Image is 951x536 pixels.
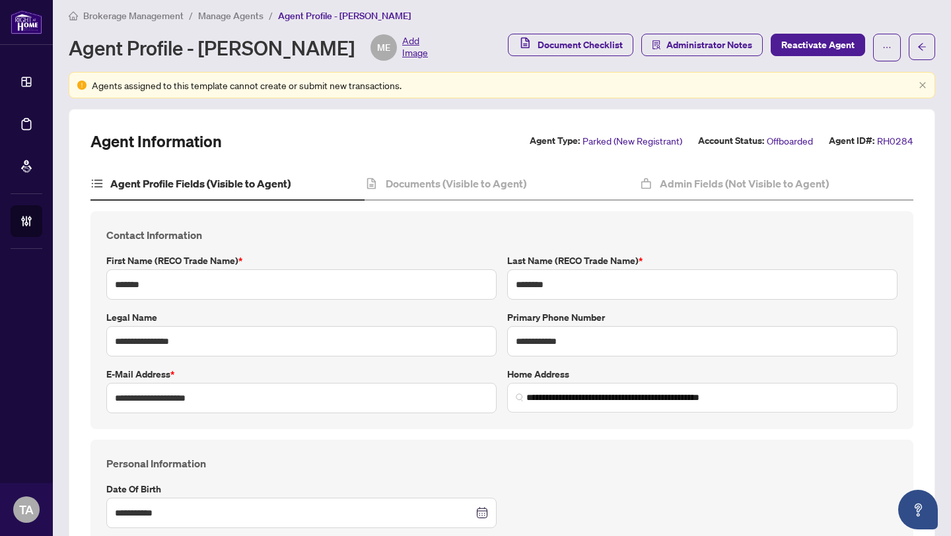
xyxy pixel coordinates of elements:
label: E-mail Address [106,367,497,382]
h4: Contact Information [106,227,898,243]
span: Offboarded [767,133,813,149]
label: Home Address [507,367,898,382]
span: RH0284 [877,133,913,149]
div: Agents assigned to this template cannot create or submit new transactions. [92,78,913,92]
span: arrow-left [917,42,927,51]
h4: Documents (Visible to Agent) [386,176,526,191]
button: close [919,81,927,90]
span: Administrator Notes [666,34,752,55]
span: ME [377,40,390,55]
button: Administrator Notes [641,34,763,56]
label: Agent ID#: [829,133,874,149]
span: solution [652,40,661,50]
span: Add Image [402,34,428,61]
li: / [189,8,193,23]
label: Account Status: [698,133,764,149]
h4: Personal Information [106,455,898,471]
h4: Agent Profile Fields (Visible to Agent) [110,176,291,191]
span: Brokerage Management [83,10,184,22]
span: TA [19,500,34,519]
span: ellipsis [882,43,892,52]
label: First Name (RECO Trade Name) [106,253,497,268]
span: Manage Agents [198,10,264,22]
label: Primary Phone Number [507,310,898,325]
button: Open asap [898,490,938,529]
button: Reactivate Agent [771,34,865,56]
h2: Agent Information [90,131,222,152]
span: Agent Profile - [PERSON_NAME] [278,10,411,22]
div: Agent Profile - [PERSON_NAME] [69,34,428,61]
img: logo [11,10,42,34]
label: Legal Name [106,310,497,325]
label: Agent Type: [530,133,580,149]
span: exclamation-circle [77,81,87,90]
span: close [919,81,927,89]
li: / [269,8,273,23]
label: Last Name (RECO Trade Name) [507,253,898,268]
span: Reactivate Agent [781,34,855,55]
button: Document Checklist [508,34,633,56]
span: home [69,11,78,20]
img: search_icon [516,393,524,401]
span: Parked (New Registrant) [582,133,682,149]
h4: Admin Fields (Not Visible to Agent) [660,176,829,191]
label: Date of Birth [106,482,497,496]
span: Document Checklist [538,34,623,55]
